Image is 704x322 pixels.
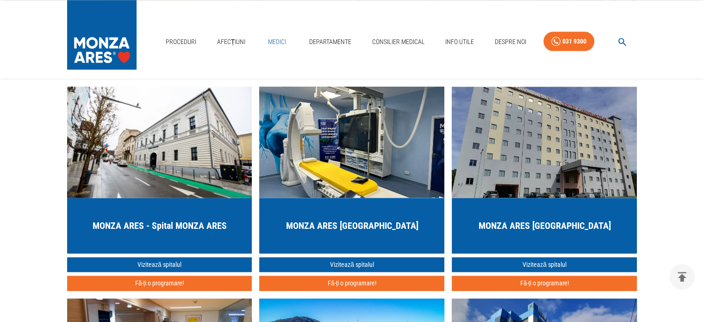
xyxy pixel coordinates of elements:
a: Proceduri [162,32,200,51]
a: Info Utile [442,32,478,51]
a: Medici [262,32,292,51]
a: Vizitează spitalul [452,257,637,272]
img: MONZA ARES Cluj-Napoca [67,87,252,198]
img: MONZA ARES Bucuresti [452,87,637,198]
a: Despre Noi [491,32,530,51]
a: Vizitează spitalul [259,257,444,272]
a: MONZA ARES - Spital MONZA ARES [67,87,252,253]
a: Afecțiuni [213,32,249,51]
a: 031 9300 [543,32,594,51]
h5: MONZA ARES [GEOGRAPHIC_DATA] [286,219,418,232]
a: MONZA ARES [GEOGRAPHIC_DATA] [452,87,637,253]
button: delete [669,264,695,290]
button: Fă-ți o programare! [452,276,637,291]
button: Fă-ți o programare! [259,276,444,291]
a: Departamente [305,32,355,51]
div: 031 9300 [562,36,586,47]
a: Vizitează spitalul [67,257,252,272]
h5: MONZA ARES [GEOGRAPHIC_DATA] [478,219,611,232]
img: MONZA ARES Târgu Jiu [259,87,444,198]
h5: MONZA ARES - Spital MONZA ARES [92,219,226,232]
button: Fă-ți o programare! [67,276,252,291]
a: Consilier Medical [368,32,428,51]
a: MONZA ARES [GEOGRAPHIC_DATA] [259,87,444,253]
